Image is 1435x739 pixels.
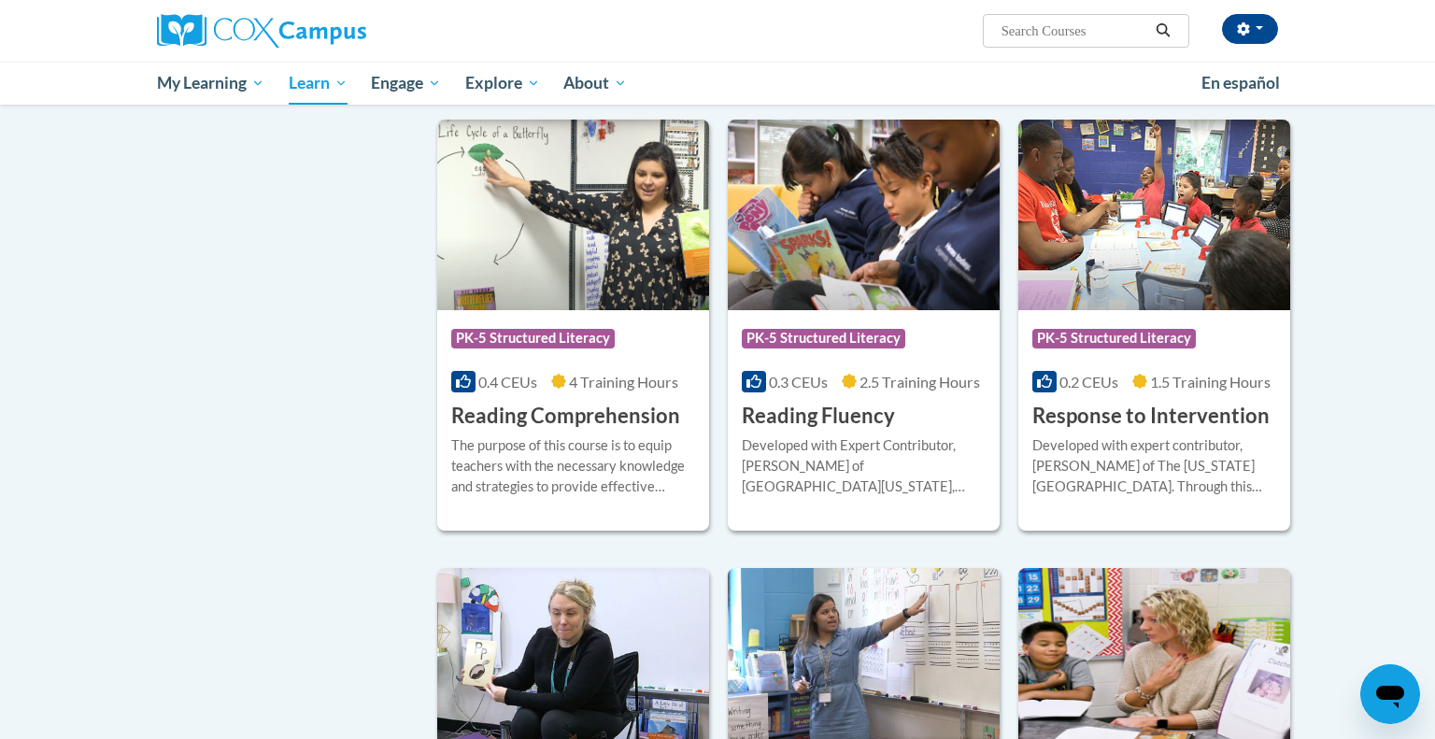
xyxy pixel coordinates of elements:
[1149,20,1177,42] button: Search
[1018,120,1290,310] img: Course Logo
[453,62,552,105] a: Explore
[157,14,512,48] a: Cox Campus
[1189,64,1292,103] a: En español
[769,373,828,391] span: 0.3 CEUs
[552,62,640,105] a: About
[371,72,441,94] span: Engage
[728,120,1000,531] a: Course LogoPK-5 Structured Literacy0.3 CEUs2.5 Training Hours Reading FluencyDeveloped with Exper...
[1000,20,1149,42] input: Search Courses
[1150,373,1271,391] span: 1.5 Training Hours
[569,373,678,391] span: 4 Training Hours
[1222,14,1278,44] button: Account Settings
[563,72,627,94] span: About
[1360,664,1420,724] iframe: Button to launch messaging window
[437,120,709,310] img: Course Logo
[478,373,537,391] span: 0.4 CEUs
[1032,402,1270,431] h3: Response to Intervention
[289,72,348,94] span: Learn
[742,402,895,431] h3: Reading Fluency
[742,329,905,348] span: PK-5 Structured Literacy
[1032,329,1196,348] span: PK-5 Structured Literacy
[359,62,453,105] a: Engage
[1059,373,1118,391] span: 0.2 CEUs
[728,120,1000,310] img: Course Logo
[277,62,360,105] a: Learn
[157,14,366,48] img: Cox Campus
[451,435,695,497] div: The purpose of this course is to equip teachers with the necessary knowledge and strategies to pr...
[129,62,1306,105] div: Main menu
[742,435,986,497] div: Developed with Expert Contributor, [PERSON_NAME] of [GEOGRAPHIC_DATA][US_STATE], [GEOGRAPHIC_DATA...
[465,72,540,94] span: Explore
[451,329,615,348] span: PK-5 Structured Literacy
[1018,120,1290,531] a: Course LogoPK-5 Structured Literacy0.2 CEUs1.5 Training Hours Response to InterventionDeveloped w...
[1032,435,1276,497] div: Developed with expert contributor, [PERSON_NAME] of The [US_STATE][GEOGRAPHIC_DATA]. Through this...
[451,402,680,431] h3: Reading Comprehension
[1201,73,1280,92] span: En español
[860,373,980,391] span: 2.5 Training Hours
[157,72,264,94] span: My Learning
[437,120,709,531] a: Course LogoPK-5 Structured Literacy0.4 CEUs4 Training Hours Reading ComprehensionThe purpose of t...
[145,62,277,105] a: My Learning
